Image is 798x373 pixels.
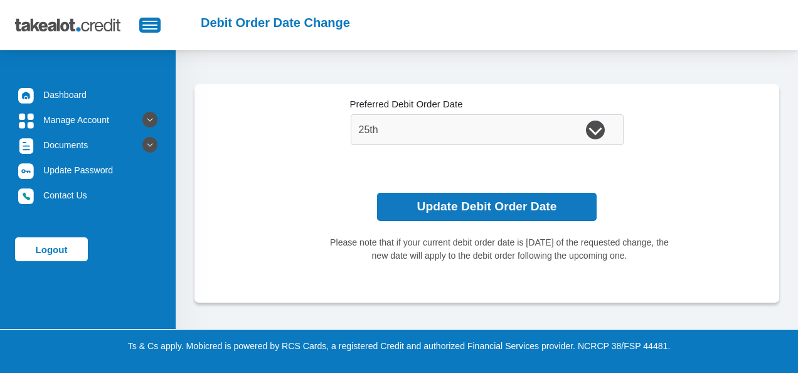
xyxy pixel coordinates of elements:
a: Logout [15,237,88,261]
img: takealot_credit_logo.svg [15,9,139,41]
li: Please note that if your current debit order date is [DATE] of the requested change, the new date... [327,236,672,262]
a: Update Password [15,158,161,182]
button: Update Debit Order Date [377,193,597,221]
p: Ts & Cs apply. Mobicred is powered by RCS Cards, a registered Credit and authorized Financial Ser... [51,340,747,353]
a: Contact Us [15,183,161,207]
a: Documents [15,133,161,157]
a: Manage Account [15,108,161,132]
a: Dashboard [15,83,161,107]
h2: Debit Order Date Change [201,15,350,30]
